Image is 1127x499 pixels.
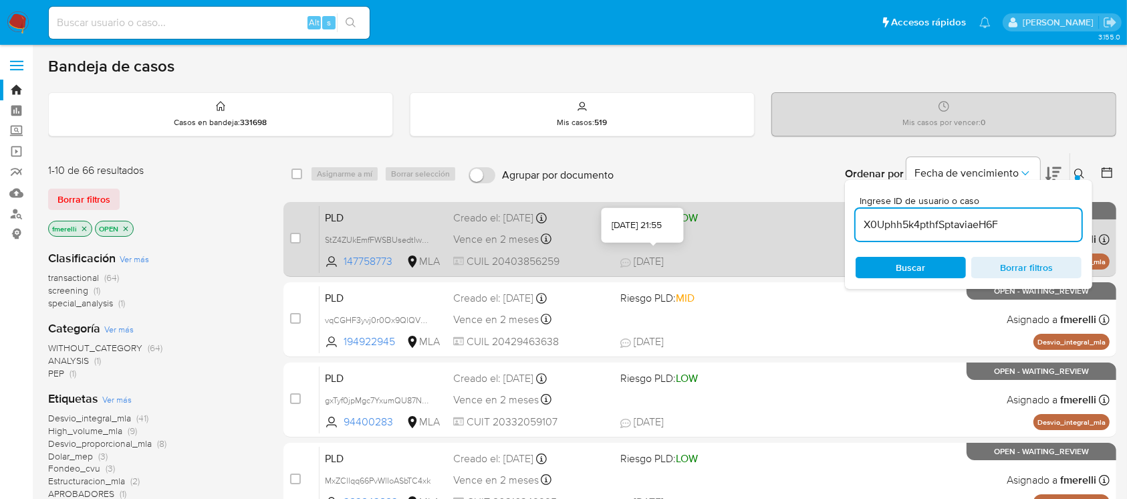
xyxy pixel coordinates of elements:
span: Accesos rápidos [891,15,966,29]
a: Notificaciones [979,17,991,28]
input: Buscar usuario o caso... [49,14,370,31]
button: search-icon [337,13,364,32]
p: florencia.merelli@mercadolibre.com [1023,16,1098,29]
span: s [327,16,331,29]
a: Salir [1103,15,1117,29]
span: Alt [309,16,320,29]
div: [DATE] 21:55 [612,219,662,232]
